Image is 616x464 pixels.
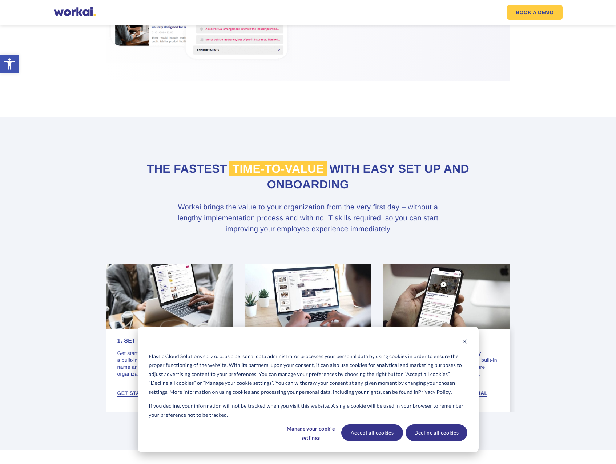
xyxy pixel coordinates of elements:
[462,338,467,347] button: Dismiss cookie banner
[341,424,403,441] button: Accept all cookies
[117,391,173,396] span: Get started [DATE]
[138,327,479,452] div: Cookie banner
[229,161,328,176] span: time-to-value
[106,161,510,192] h2: The fastest with easy set up and onboarding
[239,259,377,412] a: 2. Build your content Don’t start with a blank page – you can use already prepared demo content, ...
[377,259,515,412] a: 3. Launch it live! After just a few weeks, you are ready to launch it live: guide users with the ...
[507,5,562,20] a: BOOK A DEMO
[117,350,223,378] p: Get started with just a few easy steps using a built-in configuration wizard: choose the name and...
[101,259,239,412] a: 1. Set up your portal Get started with just a few easy steps using a built-in configuration wizar...
[406,424,467,441] button: Decline all cookies
[418,388,451,397] a: Privacy Policy
[117,338,223,344] h4: 1. Set up your portal
[149,352,467,397] p: Elastic Cloud Solutions sp. z o. o. as a personal data administrator processes your personal data...
[283,424,339,441] button: Manage your cookie settings
[167,202,449,235] h3: Workai brings the value to your organization from the very first day – without a lengthy implemen...
[149,401,467,419] p: If you decline, your information will not be tracked when you visit this website. A single cookie...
